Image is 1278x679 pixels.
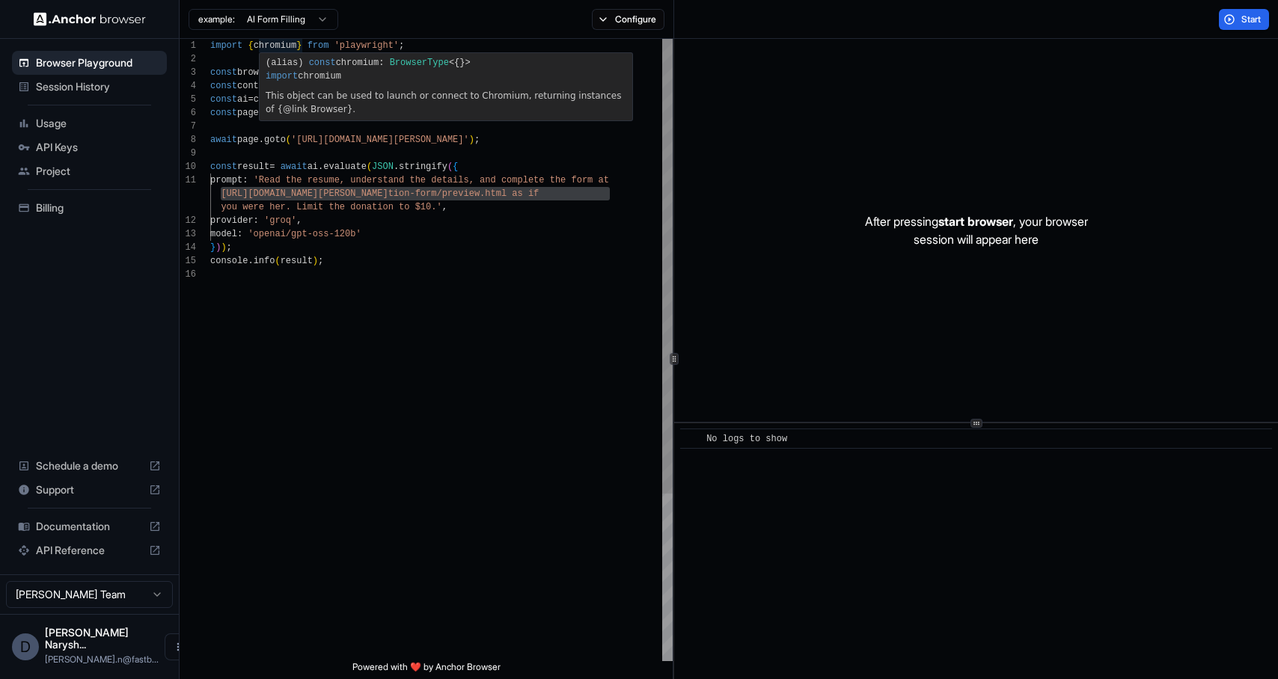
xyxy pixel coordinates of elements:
span: : [237,229,242,239]
span: start browser [938,214,1013,229]
span: lete the form at [523,175,609,185]
span: Dmytro Naryshkin [45,626,129,651]
span: ; [474,135,480,145]
span: stringify [399,162,447,172]
span: import [266,71,298,82]
span: : [379,58,384,68]
span: ( [266,58,271,68]
span: ) [215,242,221,253]
p: After pressing , your browser session will appear here [865,212,1088,248]
span: ai [237,94,248,105]
span: ) [469,135,474,145]
span: const [210,81,237,91]
span: info [254,256,275,266]
span: 'Read the resume, understand the details, and comp [254,175,523,185]
span: ) [221,242,226,253]
span: . [394,162,399,172]
div: 1 [180,39,196,52]
div: Usage [12,111,167,135]
span: JSON [372,162,394,172]
div: 9 [180,147,196,160]
span: 'openai/gpt-oss-120b' [248,229,361,239]
span: prompt [210,175,242,185]
span: const [210,108,237,118]
span: Start [1241,13,1262,25]
span: const [309,58,336,68]
div: API Keys [12,135,167,159]
span: console [210,256,248,266]
div: 2 [180,52,196,66]
span: tion-form/preview.html as if [388,188,539,199]
div: Documentation [12,514,167,538]
div: 10 [180,160,196,173]
span: API Reference [36,543,143,558]
span: ai [308,162,318,172]
div: 11 [180,173,196,187]
span: result [281,256,313,266]
span: ; [399,40,404,51]
span: await [281,162,308,172]
span: const [210,94,237,105]
span: = [269,162,275,172]
span: alias [271,58,298,68]
span: you were her. Limit the donation to $10.' [221,202,441,212]
span: [URL][DOMAIN_NAME][PERSON_NAME] [221,188,388,199]
span: : [254,215,259,226]
span: } [296,40,302,51]
span: const [210,67,237,78]
span: Usage [36,116,161,131]
span: ) [298,58,303,68]
span: chromium [336,58,379,68]
span: ​ [688,431,695,446]
span: example: [198,13,235,25]
span: evaluate [323,162,367,172]
span: chromium [254,40,297,51]
span: provider [210,215,254,226]
div: 12 [180,214,196,227]
span: Powered with ❤️ by Anchor Browser [352,661,501,679]
div: API Reference [12,538,167,562]
div: 4 [180,79,196,93]
span: , [442,202,447,212]
button: Configure [592,9,664,30]
span: model [210,229,237,239]
div: D [12,633,39,660]
span: : [242,175,248,185]
span: . [259,135,264,145]
span: const [210,162,237,172]
div: Schedule a demo [12,454,167,478]
span: Session History [36,79,161,94]
div: 16 [180,268,196,281]
span: ( [447,162,453,172]
img: Anchor Logo [34,12,146,26]
span: 'groq' [264,215,296,226]
div: 8 [180,133,196,147]
button: Start [1219,9,1269,30]
div: Browser Playground [12,51,167,75]
div: Project [12,159,167,183]
button: Open menu [165,633,192,660]
span: chromium [298,71,341,82]
span: '[URL][DOMAIN_NAME][PERSON_NAME]' [291,135,469,145]
span: { [453,162,458,172]
span: Project [36,164,161,179]
span: await [210,135,237,145]
span: { [248,40,253,51]
span: ( [367,162,372,172]
div: 15 [180,254,196,268]
span: from [308,40,329,51]
span: ( [286,135,291,145]
span: Support [36,482,143,497]
div: 13 [180,227,196,241]
span: browser [237,67,275,78]
span: dmytro.n@fastbackrefunds.com [45,654,159,665]
div: 5 [180,93,196,106]
span: = [248,94,253,105]
span: context [237,81,275,91]
div: Support [12,478,167,502]
div: 3 [180,66,196,79]
span: page [237,135,259,145]
span: No logs to show [706,434,787,444]
span: context [254,94,291,105]
p: This object can be used to launch or connect to Chromium, returning instances of {@link Browser}. [266,89,626,116]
